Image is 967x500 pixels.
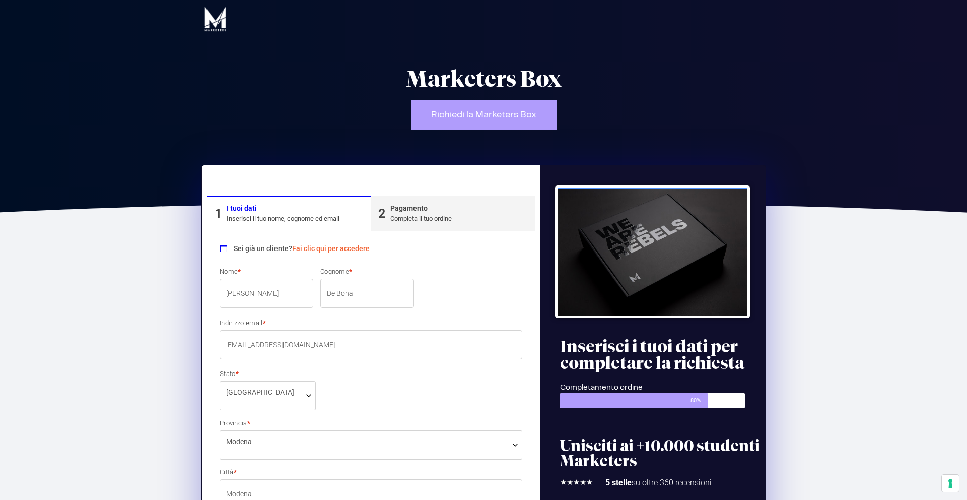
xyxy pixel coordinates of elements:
[220,469,522,475] label: Città
[560,384,643,391] span: Completamento ordine
[411,100,557,130] a: Richiedi la Marketers Box
[226,387,309,398] span: Italia
[226,436,516,447] span: Modena
[215,204,222,223] div: 1
[220,320,522,326] label: Indirizzo email
[227,214,339,224] div: Inserisci il tuo nome, cognome ed email
[560,477,593,488] div: 5/5
[292,244,370,253] a: Fai clic qui per accedere
[220,420,522,426] label: Provincia
[371,196,534,231] a: 2PagamentoCompleta il tuo ordine
[560,477,567,488] i: ★
[320,268,414,275] label: Cognome
[390,214,452,224] div: Completa il tuo ordine
[390,203,452,214] div: Pagamento
[567,477,573,488] i: ★
[220,430,522,460] span: Provincia
[220,370,316,377] label: Stato
[560,338,760,371] h2: Inserisci i tuoi dati per completare la richiesta
[220,268,313,275] label: Nome
[942,475,959,492] button: Le tue preferenze relative al consenso per le tecnologie di tracciamento
[227,203,339,214] div: I tuoi dati
[207,196,371,231] a: 1I tuoi datiInserisci il tuo nome, cognome ed email
[220,381,316,410] span: Stato
[586,477,593,488] i: ★
[302,68,665,90] h2: Marketers Box
[220,236,522,257] div: Sei già un cliente?
[580,477,586,488] i: ★
[560,439,760,469] h2: Unisciti ai +10.000 studenti Marketers
[573,477,580,488] i: ★
[690,393,708,408] span: 80%
[431,110,536,119] span: Richiedi la Marketers Box
[378,204,385,223] div: 2
[8,461,38,491] iframe: Customerly Messenger Launcher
